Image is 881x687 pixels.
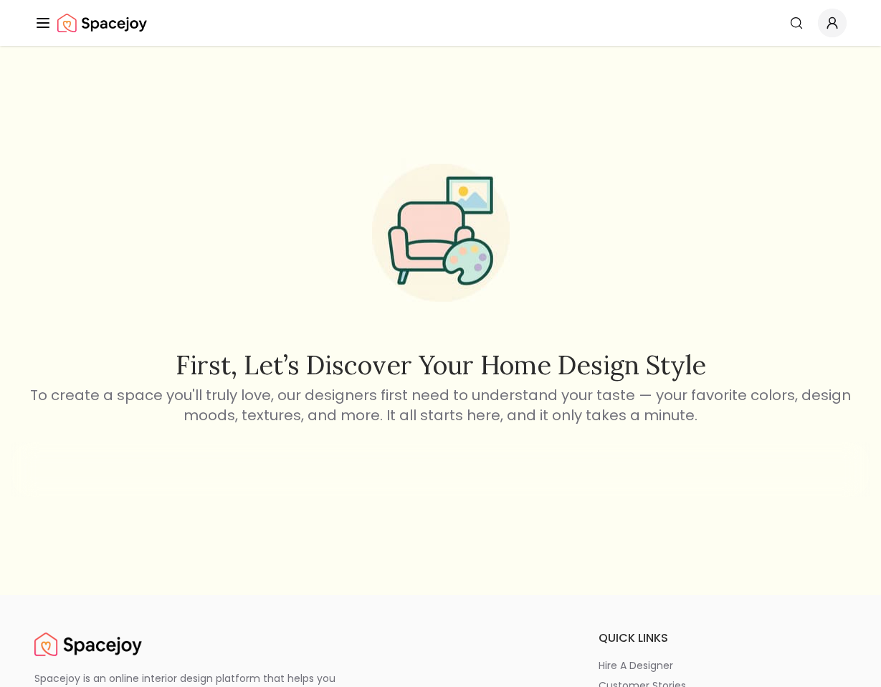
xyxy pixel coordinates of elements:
[28,351,854,379] h2: First, let’s discover your home design style
[57,9,147,37] a: Spacejoy
[599,658,847,673] a: hire a designer
[34,630,142,658] img: Spacejoy Logo
[34,630,142,658] a: Spacejoy
[57,9,147,37] img: Spacejoy Logo
[599,658,673,673] p: hire a designer
[349,141,533,325] img: Start Style Quiz Illustration
[599,630,847,647] h6: quick links
[28,385,854,425] p: To create a space you'll truly love, our designers first need to understand your taste — your fav...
